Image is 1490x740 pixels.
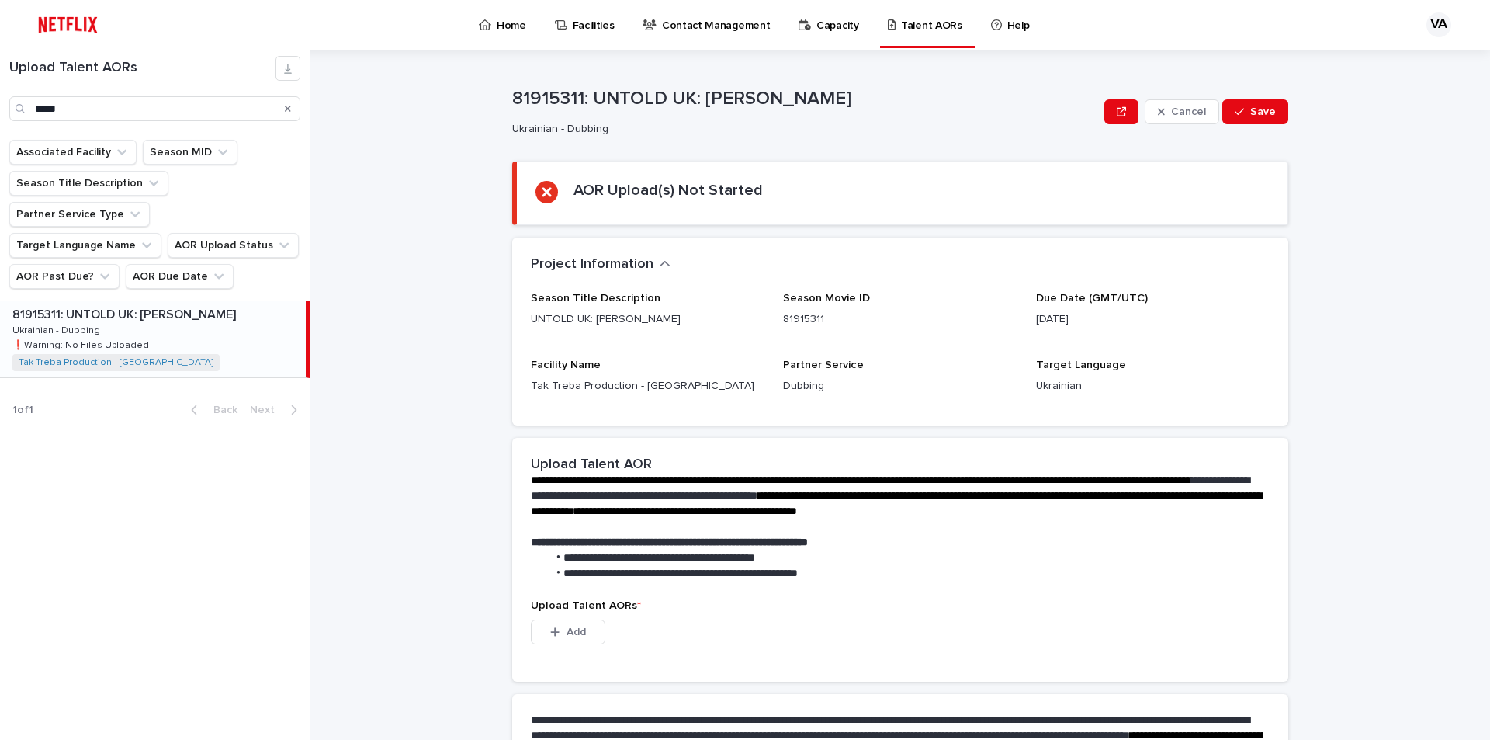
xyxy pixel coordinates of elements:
[783,293,870,304] span: Season Movie ID
[512,123,1092,136] p: Ukrainian - Dubbing
[1036,360,1126,370] span: Target Language
[567,627,586,638] span: Add
[9,233,161,258] button: Target Language Name
[531,360,601,370] span: Facility Name
[12,337,152,351] p: ❗️Warning: No Files Uploaded
[12,304,239,322] p: 81915311: UNTOLD UK: [PERSON_NAME]
[9,264,120,289] button: AOR Past Due?
[531,600,641,611] span: Upload Talent AORs
[531,620,605,644] button: Add
[1036,293,1148,304] span: Due Date (GMT/UTC)
[250,405,284,415] span: Next
[168,233,299,258] button: AOR Upload Status
[9,140,137,165] button: Associated Facility
[531,378,764,394] p: Tak Treba Production - [GEOGRAPHIC_DATA]
[531,293,660,304] span: Season Title Description
[1036,378,1270,394] p: Ukrainian
[1426,12,1451,37] div: VA
[531,256,670,273] button: Project Information
[1171,106,1206,117] span: Cancel
[512,88,1098,110] p: 81915311: UNTOLD UK: [PERSON_NAME]
[783,378,1017,394] p: Dubbing
[531,457,652,474] h2: Upload Talent AOR
[573,181,763,200] h2: AOR Upload(s) Not Started
[9,171,168,196] button: Season Title Description
[178,403,244,417] button: Back
[783,311,1017,328] p: 81915311
[143,140,237,165] button: Season MID
[126,264,234,289] button: AOR Due Date
[19,357,213,368] a: Tak Treba Production - [GEOGRAPHIC_DATA]
[244,403,310,417] button: Next
[531,256,653,273] h2: Project Information
[31,9,105,40] img: ifQbXi3ZQGMSEF7WDB7W
[1250,106,1276,117] span: Save
[531,311,764,328] p: UNTOLD UK: [PERSON_NAME]
[9,202,150,227] button: Partner Service Type
[1036,311,1270,328] p: [DATE]
[9,60,275,77] h1: Upload Talent AORs
[12,322,103,336] p: Ukrainian - Dubbing
[204,405,237,415] span: Back
[1145,99,1219,124] button: Cancel
[1222,99,1288,124] button: Save
[783,360,864,370] span: Partner Service
[9,96,300,121] input: Search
